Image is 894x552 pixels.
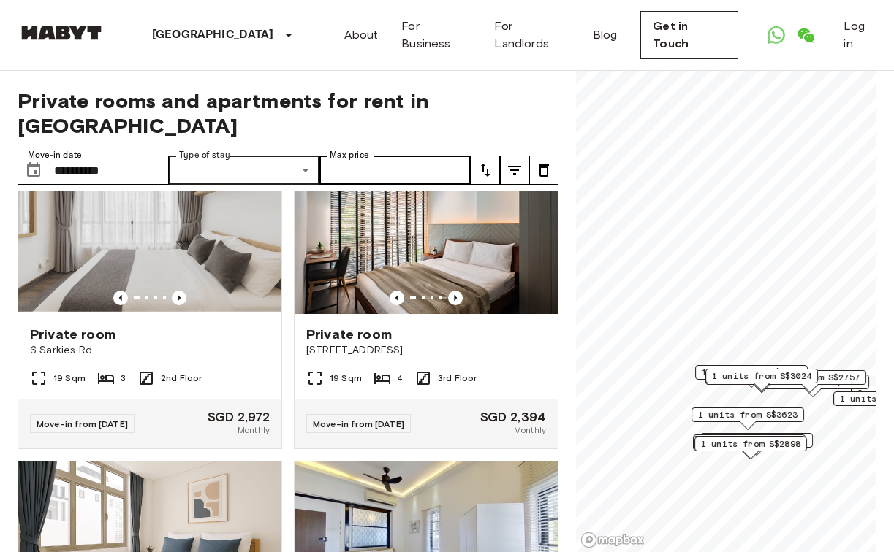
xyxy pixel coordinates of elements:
img: Habyt [18,26,105,40]
button: Previous image [390,291,404,305]
span: Private room [306,326,392,343]
span: 1 units from S$2898 [701,437,800,451]
div: Map marker [693,436,806,459]
img: Marketing picture of unit SG-01-027-007-02 [295,139,558,314]
span: 1 units from S$3623 [698,408,798,421]
span: 1 units from S$2205 [702,366,801,379]
label: Move-in date [28,149,82,161]
span: Monthly [514,423,546,437]
span: 4 [397,372,403,385]
div: Map marker [692,407,804,430]
button: tune [529,156,558,185]
span: 1 units from S$4200 [707,434,806,447]
label: Max price [330,149,369,161]
span: 2nd Floor [161,372,202,385]
span: 19 Sqm [330,372,362,385]
button: Choose date, selected date is 30 Jan 2026 [19,156,48,185]
button: tune [471,156,500,185]
div: Map marker [754,370,866,393]
span: 3rd Floor [438,372,477,385]
button: Previous image [113,291,128,305]
span: Move-in from [DATE] [37,418,128,429]
div: Map marker [705,369,818,391]
a: Mapbox logo [580,532,645,548]
div: Map marker [694,437,807,459]
a: For Landlords [494,18,569,53]
span: Monthly [238,423,270,437]
span: Move-in from [DATE] [313,418,404,429]
div: Map marker [700,433,813,456]
span: 6 Sarkies Rd [30,343,270,358]
span: 3 [121,372,126,385]
label: Type of stay [179,149,230,161]
span: Private rooms and apartments for rent in [GEOGRAPHIC_DATA] [18,88,558,138]
a: Get in Touch [640,11,738,59]
div: Map marker [695,365,808,388]
a: For Business [401,18,471,53]
span: Private room [30,326,115,343]
a: Log in [844,18,876,53]
div: Map marker [757,375,869,397]
a: Open WeChat [791,20,820,50]
div: Map marker [693,434,806,457]
span: [STREET_ADDRESS] [306,343,546,358]
a: Blog [593,26,618,44]
a: Open WhatsApp [762,20,791,50]
a: About [344,26,379,44]
button: Previous image [172,291,186,305]
button: tune [500,156,529,185]
span: 19 Sqm [53,372,86,385]
img: Marketing picture of unit SG-01-003-002-01 [18,139,281,314]
span: 1 units from S$2793 [700,435,799,448]
span: SGD 2,972 [208,410,270,423]
a: Marketing picture of unit SG-01-027-007-02Previous imagePrevious imagePrivate room[STREET_ADDRESS... [294,138,558,449]
button: Previous image [448,291,463,305]
span: SGD 2,394 [480,410,546,423]
a: Marketing picture of unit SG-01-003-002-01Previous imagePrevious imagePrivate room6 Sarkies Rd19 ... [18,138,282,449]
span: 1 units from S$2757 [760,371,860,384]
span: 1 units from S$3024 [712,369,811,383]
p: [GEOGRAPHIC_DATA] [152,26,274,44]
